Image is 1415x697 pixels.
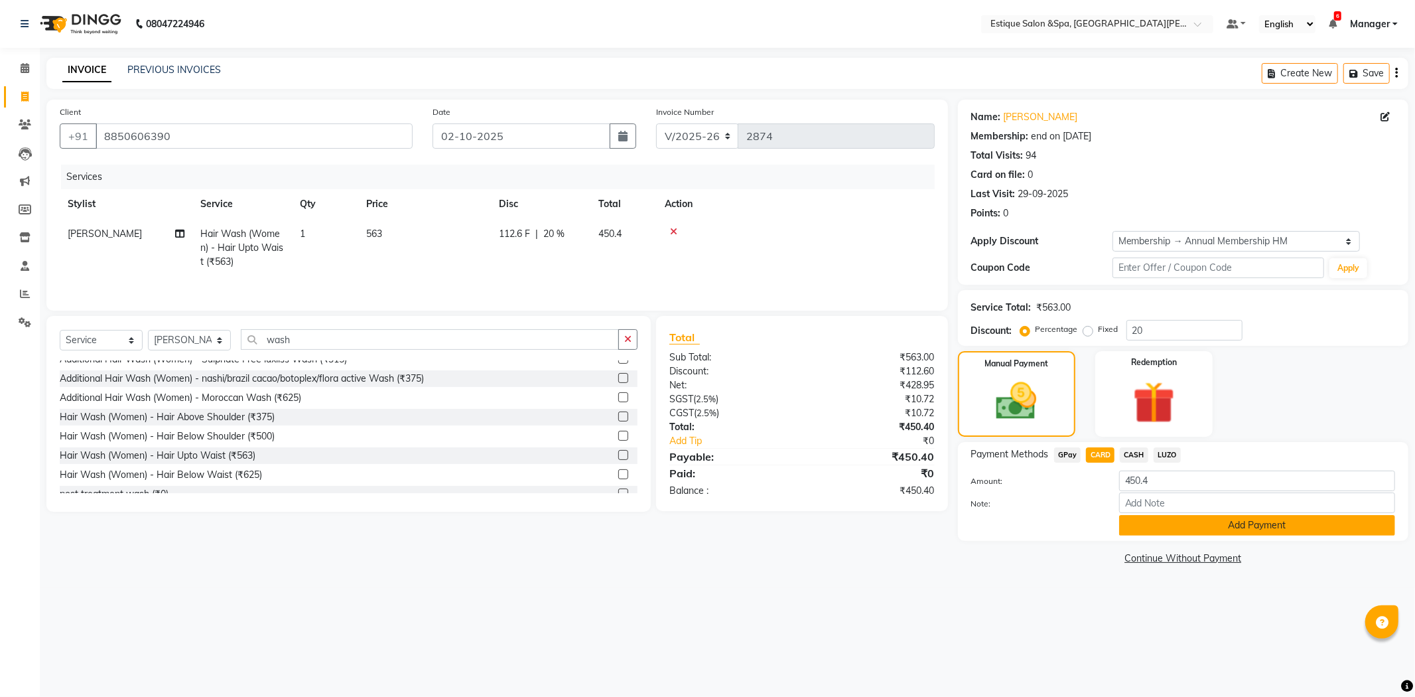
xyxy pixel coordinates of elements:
[659,364,802,378] div: Discount:
[1028,168,1034,182] div: 0
[1004,206,1009,220] div: 0
[1018,187,1069,201] div: 29-09-2025
[1119,515,1395,536] button: Add Payment
[659,392,802,406] div: ( )
[659,406,802,420] div: ( )
[241,329,619,350] input: Search or Scan
[971,447,1049,461] span: Payment Methods
[659,449,802,465] div: Payable:
[1120,447,1148,463] span: CASH
[656,106,714,118] label: Invoice Number
[1086,447,1114,463] span: CARD
[1032,129,1092,143] div: end on [DATE]
[983,378,1049,425] img: _cash.svg
[659,465,802,481] div: Paid:
[433,106,450,118] label: Date
[60,410,275,424] div: Hair Wash (Women) - Hair Above Shoulder (₹375)
[61,165,945,189] div: Services
[127,64,221,76] a: PREVIOUS INVOICES
[971,324,1012,338] div: Discount:
[62,58,111,82] a: INVOICE
[491,189,590,219] th: Disc
[60,429,275,443] div: Hair Wash (Women) - Hair Below Shoulder (₹500)
[659,434,826,448] a: Add Tip
[802,350,945,364] div: ₹563.00
[1036,323,1078,335] label: Percentage
[961,475,1109,487] label: Amount:
[1120,376,1188,429] img: _gift.svg
[292,189,358,219] th: Qty
[971,129,1029,143] div: Membership:
[971,261,1112,275] div: Coupon Code
[971,149,1024,163] div: Total Visits:
[96,123,413,149] input: Search by Name/Mobile/Email/Code
[535,227,538,241] span: |
[657,189,935,219] th: Action
[1037,301,1071,315] div: ₹563.00
[802,484,945,498] div: ₹450.40
[669,407,694,419] span: CGST
[971,234,1112,248] div: Apply Discount
[1350,17,1390,31] span: Manager
[659,378,802,392] div: Net:
[146,5,204,42] b: 08047224946
[1334,11,1341,21] span: 6
[961,498,1109,510] label: Note:
[1026,149,1037,163] div: 94
[1004,110,1078,124] a: [PERSON_NAME]
[659,350,802,364] div: Sub Total:
[1343,63,1390,84] button: Save
[984,358,1048,370] label: Manual Payment
[60,449,255,463] div: Hair Wash (Women) - Hair Upto Waist (₹563)
[971,206,1001,220] div: Points:
[1131,356,1177,368] label: Redemption
[68,228,142,240] span: [PERSON_NAME]
[358,189,491,219] th: Price
[60,487,168,501] div: post treatment wash (₹0)
[696,394,716,404] span: 2.5%
[1112,258,1325,278] input: Enter Offer / Coupon Code
[598,228,622,240] span: 450.4
[697,408,716,418] span: 2.5%
[590,189,657,219] th: Total
[802,364,945,378] div: ₹112.60
[1329,18,1337,30] a: 6
[1154,447,1181,463] span: LUZO
[802,406,945,420] div: ₹10.72
[60,123,97,149] button: +91
[1119,493,1395,513] input: Add Note
[543,227,565,241] span: 20 %
[961,552,1406,566] a: Continue Without Payment
[802,392,945,406] div: ₹10.72
[60,372,424,386] div: Additional Hair Wash (Women) - nashi/brazil cacao/botoplex/flora active Wash (₹375)
[34,5,125,42] img: logo
[971,110,1001,124] div: Name:
[60,468,262,482] div: Hair Wash (Women) - Hair Below Waist (₹625)
[802,465,945,481] div: ₹0
[60,189,192,219] th: Stylist
[200,228,283,268] span: Hair Wash (Women) - Hair Upto Waist (₹563)
[60,106,81,118] label: Client
[300,228,305,240] span: 1
[971,168,1026,182] div: Card on file:
[499,227,530,241] span: 112.6 F
[1054,447,1081,463] span: GPay
[1262,63,1338,84] button: Create New
[60,391,301,405] div: Additional Hair Wash (Women) - Moroccan Wash (₹625)
[802,378,945,392] div: ₹428.95
[802,420,945,434] div: ₹450.40
[1119,471,1395,491] input: Amount
[826,434,945,448] div: ₹0
[669,331,700,345] span: Total
[669,393,693,405] span: SGST
[659,484,802,498] div: Balance :
[1329,258,1367,278] button: Apply
[192,189,292,219] th: Service
[971,187,1016,201] div: Last Visit:
[1099,323,1118,335] label: Fixed
[802,449,945,465] div: ₹450.40
[971,301,1032,315] div: Service Total:
[659,420,802,434] div: Total:
[366,228,382,240] span: 563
